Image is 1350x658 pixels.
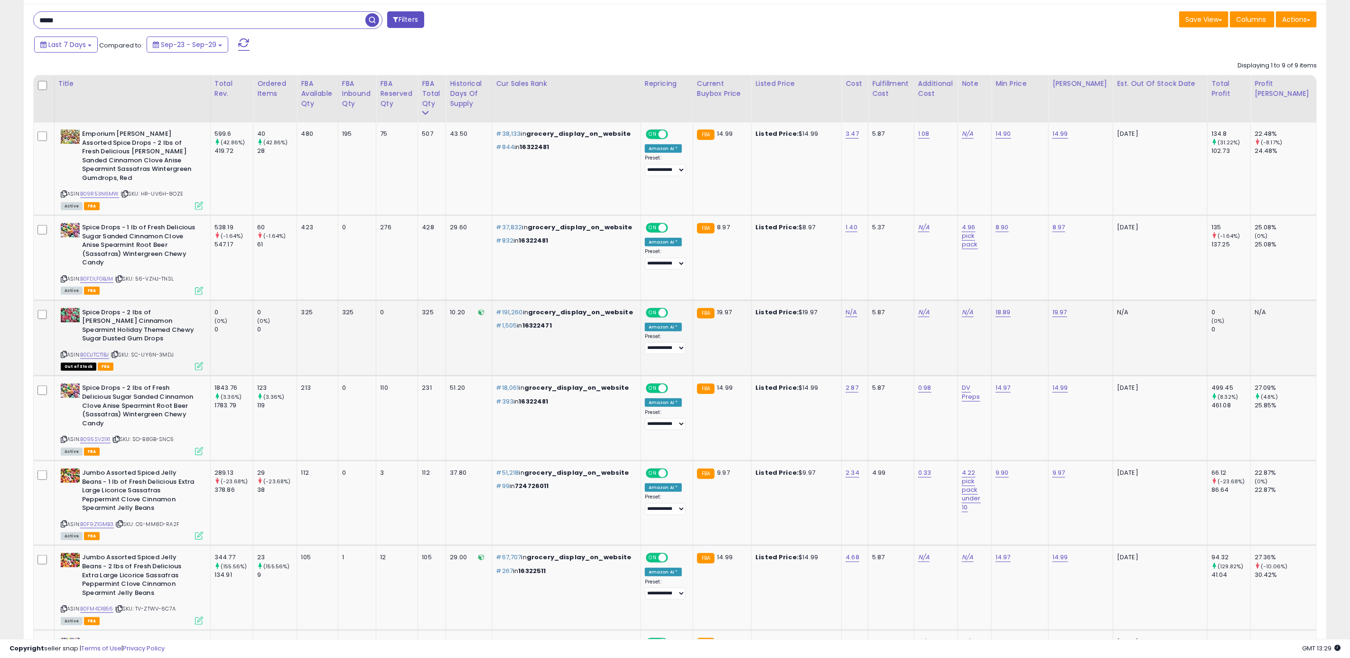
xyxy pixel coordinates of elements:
[697,79,747,99] div: Current Buybox Price
[61,308,203,370] div: ASIN:
[342,79,372,109] div: FBA inbound Qty
[846,129,859,139] a: 3.47
[80,275,113,283] a: B0FDLFGBJM
[1211,571,1250,579] div: 41.04
[450,384,484,392] div: 51.20
[61,469,80,483] img: 51X4Wmk9pCL._SL40_.jpg
[918,223,930,232] a: N/A
[515,481,549,490] span: 724726011
[263,563,289,570] small: (155.56%)
[450,469,484,477] div: 37.80
[962,223,978,249] a: 4.96 pick pack
[1211,130,1250,138] div: 134.8
[519,397,549,406] span: 16322481
[214,401,253,410] div: 1783.79
[496,397,633,406] p: in
[918,553,930,562] a: N/A
[99,41,143,50] span: Compared to:
[717,553,733,562] span: 14.99
[645,409,686,430] div: Preset:
[872,553,907,562] div: 5.87
[61,469,203,539] div: ASIN:
[257,553,297,562] div: 23
[528,223,633,232] span: grocery_display_on_website
[526,129,631,138] span: grocery_display_on_website
[422,223,438,232] div: 428
[667,554,682,562] span: OFF
[496,482,633,490] p: in
[263,478,290,485] small: (-23.68%)
[214,308,253,317] div: 0
[1211,317,1225,325] small: (0%)
[82,469,197,515] b: Jumbo Assorted Spiced Jelly Beans - 1 lb of Fresh Delicious Extra Large Licorice Sassafras Pepper...
[257,317,270,325] small: (0%)
[996,129,1011,139] a: 14.90
[755,223,799,232] b: Listed Price:
[1218,139,1240,146] small: (31.22%)
[697,553,715,564] small: FBA
[115,520,179,528] span: | SKU: OS-MM8D-RA2F
[846,308,857,317] a: N/A
[380,130,410,138] div: 75
[872,384,907,392] div: 5.87
[496,236,633,245] p: in
[667,131,682,139] span: OFF
[1052,383,1068,393] a: 14.99
[962,79,987,89] div: Note
[1052,468,1065,478] a: 9.97
[872,469,907,477] div: 4.99
[496,566,513,575] span: #267
[962,383,980,401] a: DV Preps
[450,308,484,317] div: 10.20
[962,129,973,139] a: N/A
[846,383,858,393] a: 2.87
[115,605,176,612] span: | SKU: TV-ZTWV-6C7A
[755,223,834,232] div: $8.97
[1255,478,1268,485] small: (0%)
[257,223,297,232] div: 60
[61,448,83,456] span: All listings currently available for purchase on Amazon
[524,468,629,477] span: grocery_display_on_website
[61,553,80,567] img: 51X4Wmk9pCL._SL40_.jpg
[647,385,659,393] span: ON
[496,321,517,330] span: #1,505
[496,397,514,406] span: #393
[221,232,243,240] small: (-1.64%)
[1052,553,1068,562] a: 14.99
[496,223,522,232] span: #37,832
[1211,223,1250,232] div: 135
[82,553,197,600] b: Jumbo Assorted Spiced Jelly Beans - 2 lbs of Fresh Delicious Extra Large Licorice Sassafras Peppe...
[422,130,438,138] div: 507
[214,486,253,494] div: 378.86
[645,483,682,492] div: Amazon AI *
[522,321,552,330] span: 16322471
[496,321,633,330] p: in
[61,553,203,623] div: ASIN:
[112,435,174,443] span: | SKU: SO-B8GB-SNC5
[80,190,119,198] a: B09R53N6MW
[1255,223,1316,232] div: 25.08%
[82,130,197,185] b: Emporium [PERSON_NAME] Assorted Spice Drops - 2 lbs of Fresh Delicious [PERSON_NAME] Sanded Cinna...
[496,129,521,138] span: #38,133
[846,553,859,562] a: 4.68
[717,308,732,317] span: 19.97
[1117,384,1200,392] p: [DATE]
[755,308,834,317] div: $19.97
[496,383,519,392] span: #18,061
[1261,139,1282,146] small: (-8.17%)
[996,553,1011,562] a: 14.97
[872,79,910,99] div: Fulfillment Cost
[48,40,86,49] span: Last 7 Days
[962,553,973,562] a: N/A
[1255,401,1316,410] div: 25.85%
[496,553,521,562] span: #67,707
[121,190,183,197] span: | SKU: HR-UV6H-8OZE
[1052,223,1065,232] a: 8.97
[846,79,864,89] div: Cost
[84,202,100,210] span: FBA
[496,469,633,477] p: in
[645,333,686,354] div: Preset:
[61,384,80,398] img: 51Cv7OLhNaS._SL40_.jpg
[301,308,330,317] div: 325
[221,563,247,570] small: (155.56%)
